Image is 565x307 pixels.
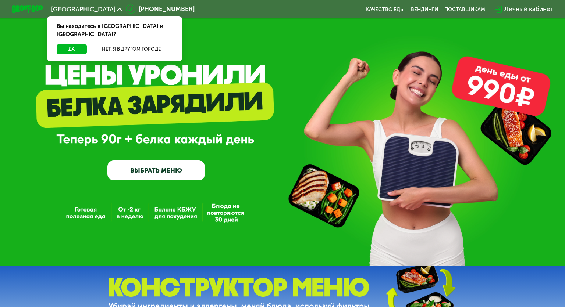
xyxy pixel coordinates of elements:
button: Да [57,44,87,54]
div: Вы находитесь в [GEOGRAPHIC_DATA] и [GEOGRAPHIC_DATA]? [47,16,182,44]
a: ВЫБРАТЬ МЕНЮ [107,160,205,180]
a: Вендинги [411,6,438,12]
a: [PHONE_NUMBER] [126,4,194,14]
button: Нет, я в другом городе [90,44,173,54]
a: Качество еды [366,6,405,12]
div: Личный кабинет [504,4,553,14]
div: поставщикам [444,6,485,12]
span: [GEOGRAPHIC_DATA] [51,6,116,12]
